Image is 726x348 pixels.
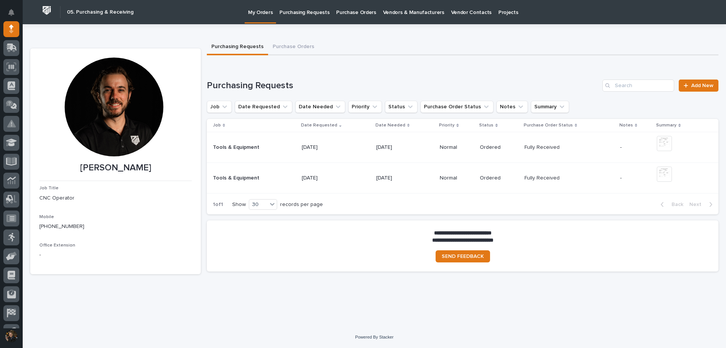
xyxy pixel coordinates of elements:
[679,80,718,92] a: Add New
[3,5,19,20] button: Notifications
[376,175,423,181] p: [DATE]
[524,173,561,181] p: Fully Received
[39,186,59,190] span: Job Title
[213,121,221,130] p: Job
[531,101,569,113] button: Summary
[207,195,229,214] p: 1 of 1
[295,101,345,113] button: Date Needed
[524,121,573,130] p: Purchase Order Status
[301,121,337,130] p: Date Requested
[620,175,651,181] p: -
[249,201,267,209] div: 30
[235,101,292,113] button: Date Requested
[440,144,474,151] p: Normal
[524,143,561,151] p: Fully Received
[232,201,246,208] p: Show
[440,175,474,181] p: Normal
[9,9,19,21] div: Notifications
[207,132,718,163] tr: Tools & EquipmentTools & Equipment [DATE][DATE]NormalOrderedFully ReceivedFully Received -
[602,80,674,92] input: Search
[667,201,683,208] span: Back
[689,201,706,208] span: Next
[207,80,599,91] h1: Purchasing Requests
[686,201,718,208] button: Next
[479,121,493,130] p: Status
[480,144,518,151] p: Ordered
[39,243,75,248] span: Office Extension
[656,121,676,130] p: Summary
[39,251,192,259] p: -
[355,335,393,339] a: Powered By Stacker
[207,163,718,194] tr: Tools & EquipmentTools & Equipment [DATE][DATE]NormalOrderedFully ReceivedFully Received -
[436,250,490,262] a: SEND FEEDBACK
[39,215,54,219] span: Mobile
[40,3,54,17] img: Workspace Logo
[39,162,192,173] p: [PERSON_NAME]
[420,101,493,113] button: Purchase Order Status
[480,175,518,181] p: Ordered
[439,121,455,130] p: Priority
[496,101,528,113] button: Notes
[280,201,323,208] p: records per page
[39,224,84,229] a: [PHONE_NUMBER]
[619,121,633,130] p: Notes
[268,39,319,55] button: Purchase Orders
[375,121,405,130] p: Date Needed
[385,101,417,113] button: Status
[213,143,261,151] p: Tools & Equipment
[655,201,686,208] button: Back
[442,254,484,259] span: SEND FEEDBACK
[348,101,382,113] button: Priority
[207,39,268,55] button: Purchasing Requests
[39,194,192,202] p: CNC Operator
[3,328,19,344] button: users-avatar
[213,173,261,181] p: Tools & Equipment
[691,83,714,88] span: Add New
[302,175,349,181] p: [DATE]
[207,101,232,113] button: Job
[376,144,423,151] p: [DATE]
[620,144,651,151] p: -
[302,144,349,151] p: [DATE]
[67,9,133,16] h2: 05. Purchasing & Receiving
